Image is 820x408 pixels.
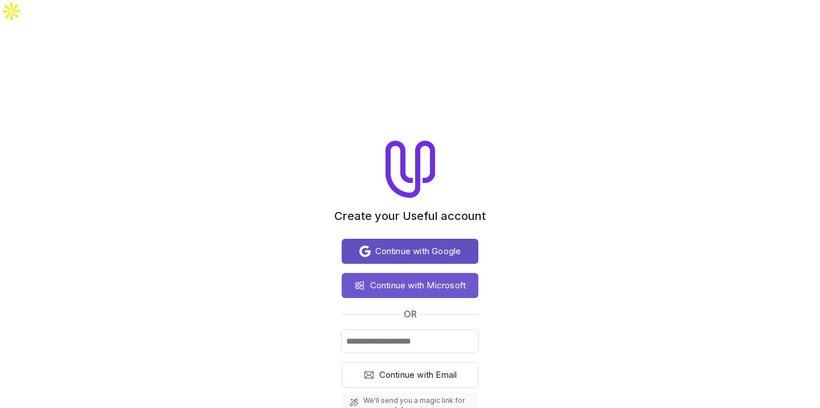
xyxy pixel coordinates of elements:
button: Continue with Google [342,239,478,264]
span: Continue with Email [379,368,457,382]
button: Continue with Email [342,362,478,388]
h1: Create your Useful account [334,209,486,223]
span: or [404,307,417,321]
span: Continue with Microsoft [370,279,466,292]
button: Continue with Microsoft [342,273,478,298]
span: Continue with Google [375,244,461,258]
input: Email [342,330,478,353]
